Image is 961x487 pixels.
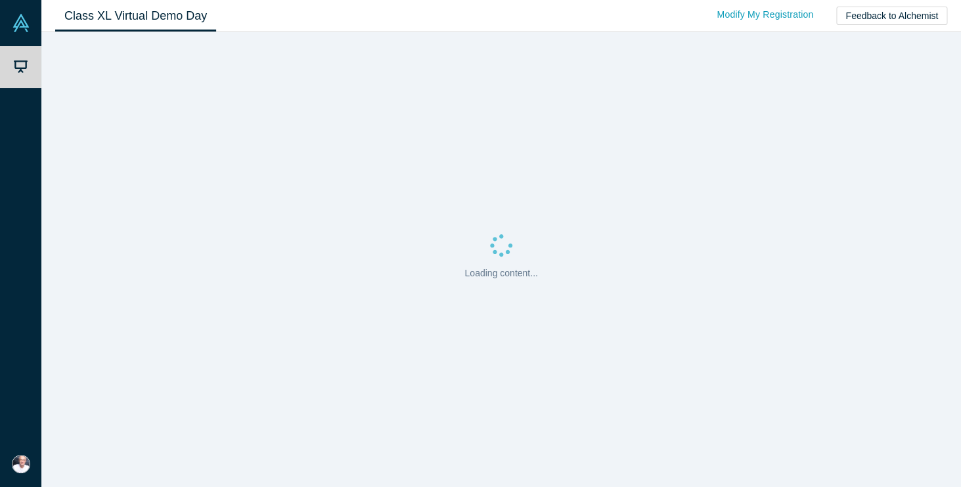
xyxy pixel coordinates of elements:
p: Loading content... [464,266,537,280]
img: Ingo Juraske's Account [12,455,30,473]
img: Alchemist Vault Logo [12,14,30,32]
a: Modify My Registration [703,3,827,26]
a: Class XL Virtual Demo Day [55,1,216,32]
button: Feedback to Alchemist [836,7,947,25]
